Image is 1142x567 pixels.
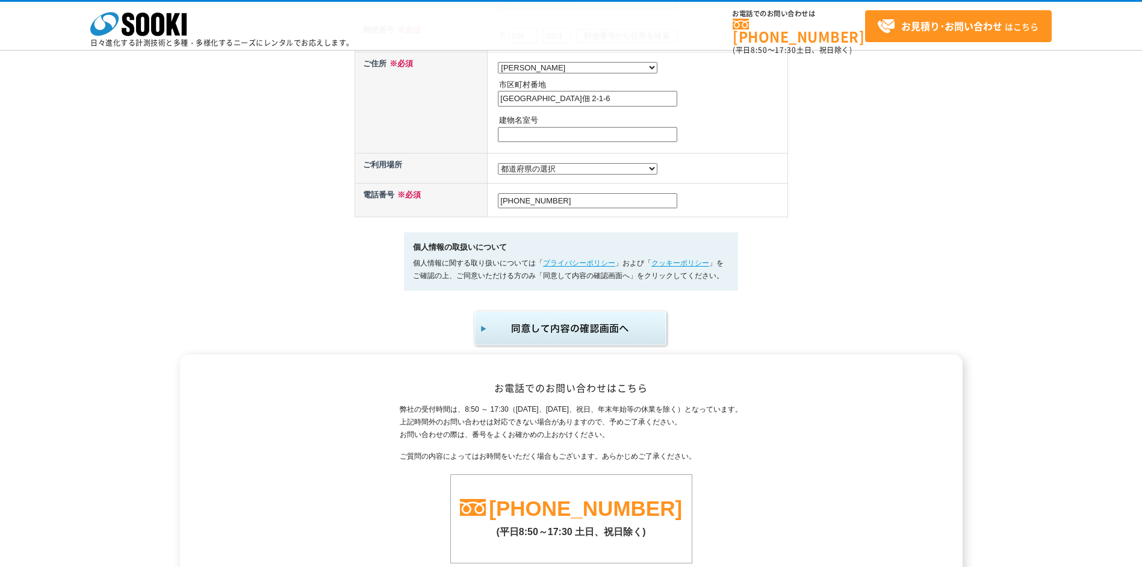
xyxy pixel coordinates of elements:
a: お見積り･お問い合わせはこちら [865,10,1052,42]
a: プライバシーポリシー [543,259,615,267]
span: お電話でのお問い合わせは [733,10,865,17]
a: [PHONE_NUMBER] [733,19,865,43]
img: 同意して内容の確認画面へ [473,309,670,349]
p: 個人情報に関する取り扱いについては「 」および「 」をご確認の上、ご同意いただける方のみ「同意して内容の確認画面へ」をクリックしてください。 [413,257,729,282]
h2: お電話でのお問い合わせはこちら [219,382,923,394]
th: 電話番号 [355,183,488,217]
input: 例）0120-856-990 [498,193,677,209]
span: 17:30 [775,45,796,55]
span: (平日 ～ 土日、祝日除く) [733,45,852,55]
span: ※必須 [394,190,421,199]
a: [PHONE_NUMBER] [489,497,682,520]
select: /* 20250204 MOD ↑ */ /* 20241122 MOD ↑ */ [498,163,657,175]
p: ご質問の内容によってはお時間をいただく場合もございます。あらかじめご了承ください。 [400,450,742,463]
span: ※必須 [386,59,413,68]
h5: 個人情報の取扱いについて [413,241,729,254]
span: はこちら [877,17,1038,36]
a: クッキーポリシー [651,259,709,267]
strong: お見積り･お問い合わせ [901,19,1002,33]
p: 日々進化する計測技術と多種・多様化するニーズにレンタルでお応えします。 [90,39,354,46]
p: 建物名室号 [499,114,784,127]
th: ご住所 [355,52,488,153]
p: 市区町村番地 [499,79,784,91]
span: 8:50 [751,45,768,55]
th: ご利用場所 [355,153,488,184]
p: (平日8:50～17:30 土日、祝日除く) [451,520,692,539]
p: 弊社の受付時間は、8:50 ～ 17:30（[DATE]、[DATE]、祝日、年末年始等の休業を除く）となっています。 上記時間外のお問い合わせは対応できない場合がありますので、予めご了承くださ... [400,403,742,441]
input: 例）大阪市西区西本町1-15-10 [498,91,677,107]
